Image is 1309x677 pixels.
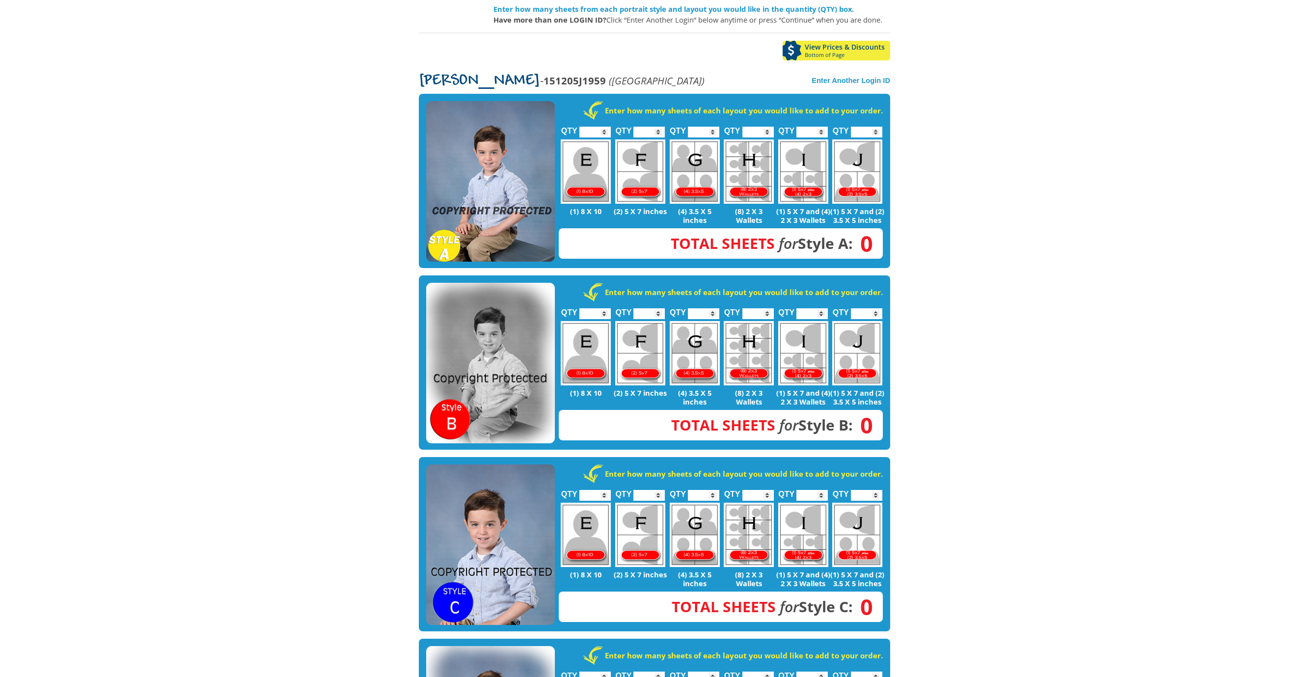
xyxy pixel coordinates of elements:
[559,207,613,216] p: (1) 8 X 10
[561,139,611,204] img: E
[605,650,883,660] strong: Enter how many sheets of each layout you would like to add to your order.
[778,298,794,322] label: QTY
[830,207,885,224] p: (1) 5 X 7 and (2) 3.5 X 5 inches
[561,321,611,385] img: E
[559,570,613,579] p: (1) 8 X 10
[670,116,686,140] label: QTY
[544,74,606,87] strong: 151205J1959
[670,139,720,204] img: G
[605,469,883,479] strong: Enter how many sheets of each layout you would like to add to your order.
[778,503,828,567] img: I
[671,415,775,435] span: Total Sheets
[724,298,740,322] label: QTY
[613,388,668,397] p: (2) 5 X 7 inches
[783,41,890,60] a: View Prices & DiscountsBottom of Page
[780,596,799,617] em: for
[833,298,849,322] label: QTY
[667,207,722,224] p: (4) 3.5 X 5 inches
[832,139,882,204] img: J
[671,233,853,253] strong: Style A:
[724,139,774,204] img: H
[670,503,720,567] img: G
[493,15,606,25] strong: Have more than one LOGIN ID?
[613,570,668,579] p: (2) 5 X 7 inches
[561,116,577,140] label: QTY
[493,4,854,14] strong: Enter how many sheets from each portrait style and layout you would like in the quantity (QTY) box.
[832,503,882,567] img: J
[419,73,540,89] span: [PERSON_NAME]
[778,116,794,140] label: QTY
[830,570,885,588] p: (1) 5 X 7 and (2) 3.5 X 5 inches
[853,238,873,249] span: 0
[419,75,705,86] p: -
[426,464,555,625] img: STYLE C
[778,479,794,503] label: QTY
[561,503,611,567] img: E
[722,388,776,406] p: (8) 2 X 3 Wallets
[561,479,577,503] label: QTY
[833,116,849,140] label: QTY
[779,415,798,435] em: for
[776,207,830,224] p: (1) 5 X 7 and (4) 2 X 3 Wallets
[615,321,665,385] img: F
[724,479,740,503] label: QTY
[605,287,883,297] strong: Enter how many sheets of each layout you would like to add to your order.
[812,77,890,84] a: Enter Another Login ID
[672,596,853,617] strong: Style C:
[667,570,722,588] p: (4) 3.5 X 5 inches
[667,388,722,406] p: (4) 3.5 X 5 inches
[722,207,776,224] p: (8) 2 X 3 Wallets
[615,503,665,567] img: F
[670,298,686,322] label: QTY
[724,321,774,385] img: H
[776,570,830,588] p: (1) 5 X 7 and (4) 2 X 3 Wallets
[615,139,665,204] img: F
[778,139,828,204] img: I
[779,233,798,253] em: for
[853,601,873,612] span: 0
[724,116,740,140] label: QTY
[561,298,577,322] label: QTY
[615,298,631,322] label: QTY
[776,388,830,406] p: (1) 5 X 7 and (4) 2 X 3 Wallets
[426,101,555,262] img: STYLE A
[671,233,775,253] span: Total Sheets
[724,503,774,567] img: H
[426,283,555,444] img: STYLE B
[832,321,882,385] img: J
[613,207,668,216] p: (2) 5 X 7 inches
[853,420,873,431] span: 0
[778,321,828,385] img: I
[493,14,890,25] p: Click “Enter Another Login” below anytime or press “Continue” when you are done.
[722,570,776,588] p: (8) 2 X 3 Wallets
[615,479,631,503] label: QTY
[559,388,613,397] p: (1) 8 X 10
[830,388,885,406] p: (1) 5 X 7 and (2) 3.5 X 5 inches
[605,106,883,115] strong: Enter how many sheets of each layout you would like to add to your order.
[615,116,631,140] label: QTY
[670,321,720,385] img: G
[671,415,853,435] strong: Style B:
[609,74,705,87] em: ([GEOGRAPHIC_DATA])
[833,479,849,503] label: QTY
[805,52,890,58] span: Bottom of Page
[672,596,776,617] span: Total Sheets
[670,479,686,503] label: QTY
